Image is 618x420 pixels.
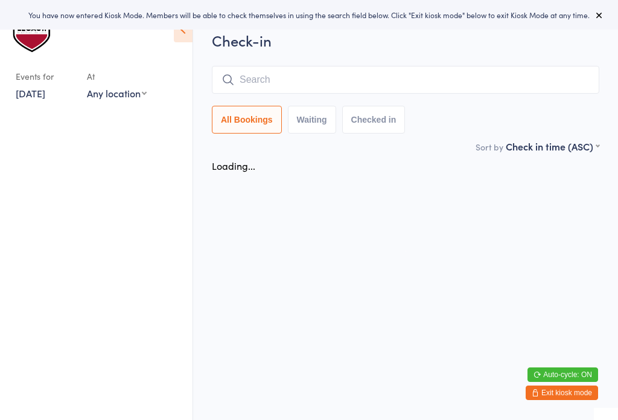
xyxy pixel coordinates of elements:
[16,86,45,100] a: [DATE]
[212,30,599,50] h2: Check-in
[19,10,599,20] div: You have now entered Kiosk Mode. Members will be able to check themselves in using the search fie...
[87,86,147,100] div: Any location
[526,386,598,400] button: Exit kiosk mode
[212,66,599,94] input: Search
[212,106,282,134] button: All Bookings
[87,66,147,86] div: At
[527,367,598,382] button: Auto-cycle: ON
[476,141,503,153] label: Sort by
[506,140,599,153] div: Check in time (ASC)
[12,9,54,54] img: Legacy Brazilian Jiu Jitsu
[288,106,336,134] button: Waiting
[16,66,75,86] div: Events for
[212,159,255,172] div: Loading...
[342,106,406,134] button: Checked in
